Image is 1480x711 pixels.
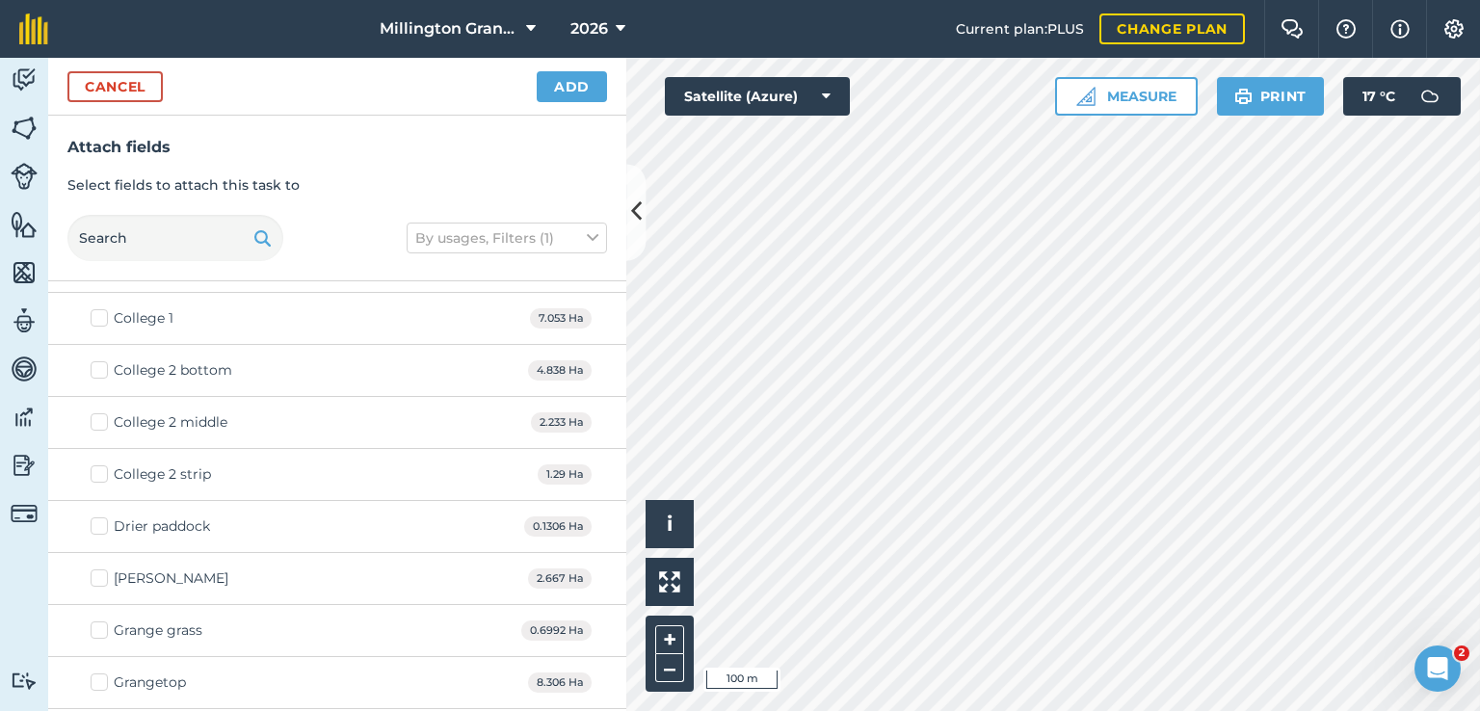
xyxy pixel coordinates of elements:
span: 2 [1454,645,1469,661]
span: 17 ° C [1362,77,1395,116]
span: i [667,512,673,536]
div: [PERSON_NAME] [114,568,228,589]
img: svg+xml;base64,PD94bWwgdmVyc2lvbj0iMS4wIiBlbmNvZGluZz0idXRmLTgiPz4KPCEtLSBHZW5lcmF0b3I6IEFkb2JlIE... [11,500,38,527]
button: – [655,654,684,682]
span: 4.838 Ha [528,360,592,381]
img: svg+xml;base64,PD94bWwgdmVyc2lvbj0iMS4wIiBlbmNvZGluZz0idXRmLTgiPz4KPCEtLSBHZW5lcmF0b3I6IEFkb2JlIE... [11,451,38,480]
span: 2026 [570,17,608,40]
img: svg+xml;base64,PHN2ZyB4bWxucz0iaHR0cDovL3d3dy53My5vcmcvMjAwMC9zdmciIHdpZHRoPSI1NiIgaGVpZ2h0PSI2MC... [11,210,38,239]
img: A cog icon [1442,19,1466,39]
img: svg+xml;base64,PHN2ZyB4bWxucz0iaHR0cDovL3d3dy53My5vcmcvMjAwMC9zdmciIHdpZHRoPSIxNyIgaGVpZ2h0PSIxNy... [1390,17,1410,40]
img: svg+xml;base64,PHN2ZyB4bWxucz0iaHR0cDovL3d3dy53My5vcmcvMjAwMC9zdmciIHdpZHRoPSI1NiIgaGVpZ2h0PSI2MC... [11,258,38,287]
span: 7.053 Ha [530,308,592,329]
button: i [646,500,694,548]
div: College 1 [114,308,173,329]
span: 1.29 Ha [538,464,592,485]
img: svg+xml;base64,PD94bWwgdmVyc2lvbj0iMS4wIiBlbmNvZGluZz0idXRmLTgiPz4KPCEtLSBHZW5lcmF0b3I6IEFkb2JlIE... [11,355,38,383]
img: A question mark icon [1335,19,1358,39]
div: College 2 bottom [114,360,232,381]
a: Change plan [1099,13,1245,44]
button: Cancel [67,71,163,102]
img: Four arrows, one pointing top left, one top right, one bottom right and the last bottom left [659,571,680,592]
img: Ruler icon [1076,87,1096,106]
img: fieldmargin Logo [19,13,48,44]
img: svg+xml;base64,PD94bWwgdmVyc2lvbj0iMS4wIiBlbmNvZGluZz0idXRmLTgiPz4KPCEtLSBHZW5lcmF0b3I6IEFkb2JlIE... [11,671,38,690]
h3: Attach fields [67,135,607,160]
img: svg+xml;base64,PD94bWwgdmVyc2lvbj0iMS4wIiBlbmNvZGluZz0idXRmLTgiPz4KPCEtLSBHZW5lcmF0b3I6IEFkb2JlIE... [11,163,38,190]
span: 2.667 Ha [528,568,592,589]
span: 8.306 Ha [528,672,592,693]
button: Satellite (Azure) [665,77,850,116]
iframe: Intercom live chat [1414,645,1461,692]
img: svg+xml;base64,PHN2ZyB4bWxucz0iaHR0cDovL3d3dy53My5vcmcvMjAwMC9zdmciIHdpZHRoPSI1NiIgaGVpZ2h0PSI2MC... [11,114,38,143]
span: Current plan : PLUS [956,18,1084,39]
img: Two speech bubbles overlapping with the left bubble in the forefront [1281,19,1304,39]
div: Grange grass [114,620,202,641]
button: 17 °C [1343,77,1461,116]
button: + [655,625,684,654]
img: svg+xml;base64,PHN2ZyB4bWxucz0iaHR0cDovL3d3dy53My5vcmcvMjAwMC9zdmciIHdpZHRoPSIxOSIgaGVpZ2h0PSIyNC... [1234,85,1253,108]
img: svg+xml;base64,PD94bWwgdmVyc2lvbj0iMS4wIiBlbmNvZGluZz0idXRmLTgiPz4KPCEtLSBHZW5lcmF0b3I6IEFkb2JlIE... [11,306,38,335]
span: Millington Grange [380,17,518,40]
img: svg+xml;base64,PD94bWwgdmVyc2lvbj0iMS4wIiBlbmNvZGluZz0idXRmLTgiPz4KPCEtLSBHZW5lcmF0b3I6IEFkb2JlIE... [11,66,38,94]
span: 0.1306 Ha [524,516,592,537]
button: Print [1217,77,1325,116]
span: 0.6992 Ha [521,620,592,641]
p: Select fields to attach this task to [67,174,607,196]
div: College 2 middle [114,412,227,433]
input: Search [67,215,283,261]
div: Grangetop [114,672,186,693]
button: Measure [1055,77,1198,116]
div: Drier paddock [114,516,210,537]
img: svg+xml;base64,PD94bWwgdmVyc2lvbj0iMS4wIiBlbmNvZGluZz0idXRmLTgiPz4KPCEtLSBHZW5lcmF0b3I6IEFkb2JlIE... [1411,77,1449,116]
button: By usages, Filters (1) [407,223,607,253]
div: College 2 strip [114,464,211,485]
span: 2.233 Ha [531,412,592,433]
img: svg+xml;base64,PD94bWwgdmVyc2lvbj0iMS4wIiBlbmNvZGluZz0idXRmLTgiPz4KPCEtLSBHZW5lcmF0b3I6IEFkb2JlIE... [11,403,38,432]
img: svg+xml;base64,PHN2ZyB4bWxucz0iaHR0cDovL3d3dy53My5vcmcvMjAwMC9zdmciIHdpZHRoPSIxOSIgaGVpZ2h0PSIyNC... [253,226,272,250]
button: Add [537,71,607,102]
